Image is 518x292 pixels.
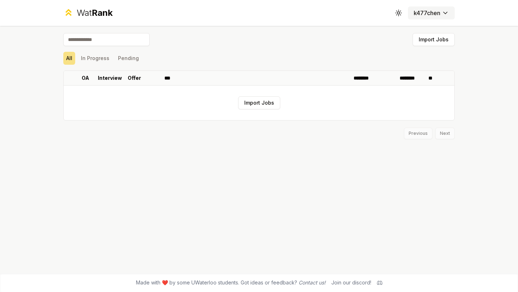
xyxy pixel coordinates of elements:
[92,8,113,18] span: Rank
[238,96,280,109] button: Import Jobs
[77,7,113,19] div: Wat
[63,7,113,19] a: WatRank
[82,74,89,82] p: OA
[408,6,455,19] button: k477chen
[413,33,455,46] button: Import Jobs
[331,279,371,286] div: Join our discord!
[414,9,440,17] span: k477chen
[128,74,141,82] p: Offer
[78,52,112,65] button: In Progress
[136,279,326,286] span: Made with ❤️ by some UWaterloo students. Got ideas or feedback?
[115,52,142,65] button: Pending
[98,74,122,82] p: Interview
[63,52,75,65] button: All
[299,279,326,286] a: Contact us!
